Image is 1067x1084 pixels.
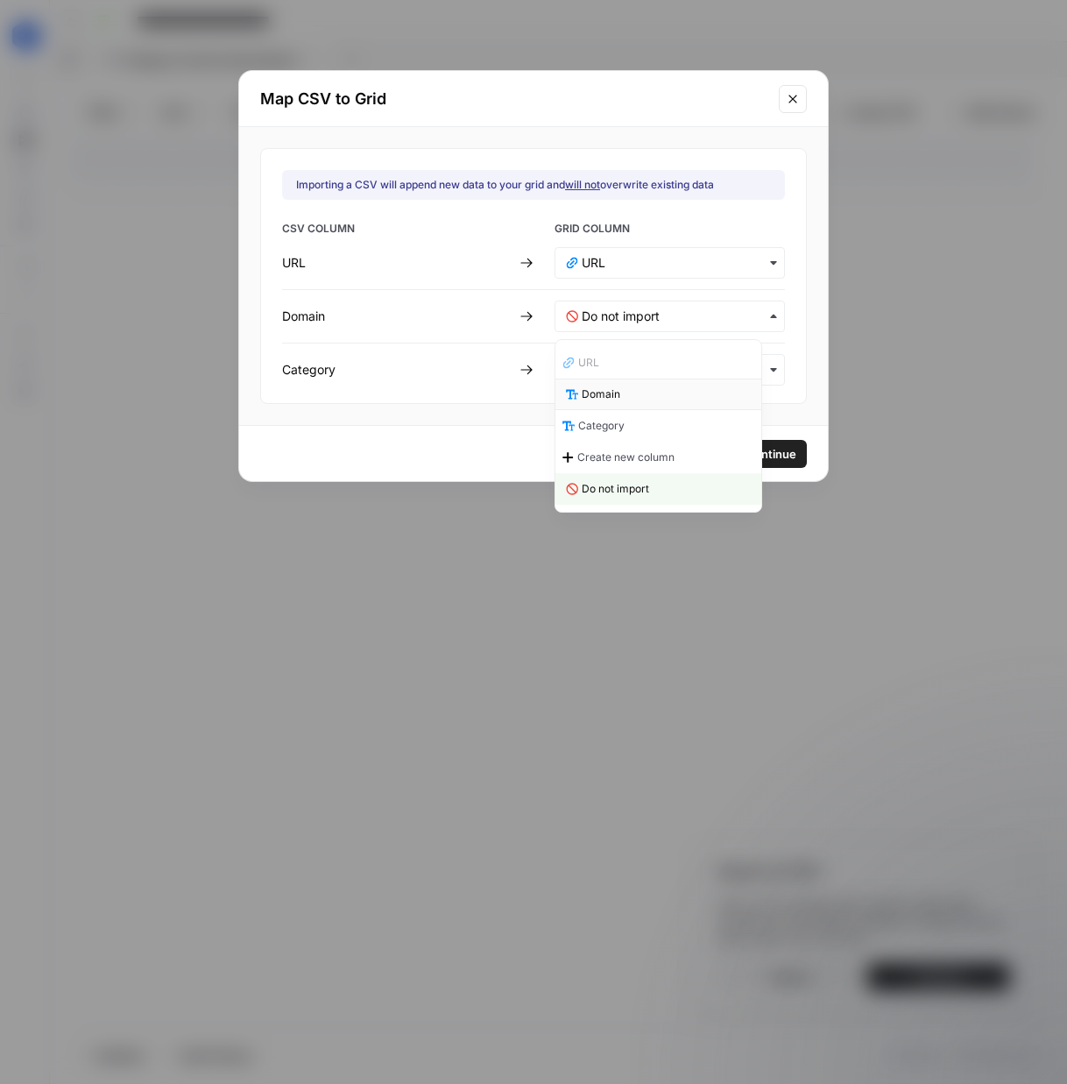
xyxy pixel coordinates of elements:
span: Continue [745,445,796,463]
div: URL [282,254,512,272]
div: Domain [282,308,512,325]
span: GRID COLUMN [555,221,785,240]
input: URL [582,254,774,272]
span: Create new column [577,450,675,465]
span: Do not import [582,481,649,497]
div: Importing a CSV will append new data to your grid and overwrite existing data [296,177,714,193]
h2: Map CSV to Grid [260,87,768,111]
span: Category [578,418,625,434]
span: Domain [582,386,620,402]
span: CSV COLUMN [282,221,512,240]
div: Category [282,361,512,379]
button: Continue [735,440,807,468]
u: will not [565,178,600,191]
input: Do not import [582,308,774,325]
span: URL [578,355,599,371]
button: Close modal [779,85,807,113]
